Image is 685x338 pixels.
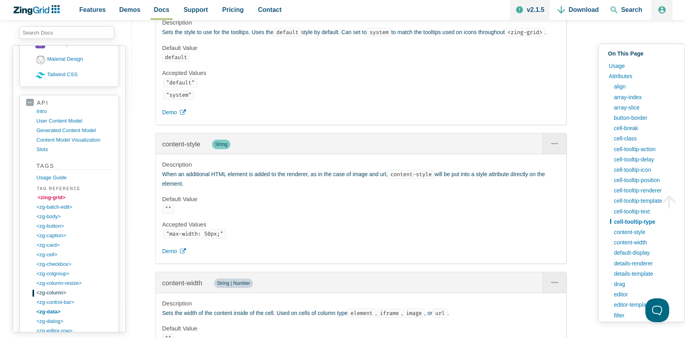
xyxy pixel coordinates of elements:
a: <zg-batch-edit> [36,202,112,212]
a: editor [610,289,678,300]
a: filter-buttons [610,321,678,331]
h4: Description [162,300,560,307]
a: Usage Guide [36,173,112,182]
a: cell-tooltip-type [610,217,678,227]
a: content-width [610,237,678,248]
a: content-width [162,279,202,287]
a: <zing-grid> [38,193,113,202]
a: <zg-control-bar> [36,298,112,307]
a: Attributes [605,71,678,81]
code: default [274,28,301,37]
code: "max-width: 50px;" [163,229,226,238]
code: content-style [388,170,434,179]
a: <zg-card> [36,240,112,250]
span: String [212,140,230,149]
a: <zg-colgroup> [36,269,112,278]
span: Tag Reference [35,185,112,192]
p: When an additional HTML element is added to the renderer, as in the case of image and url, will b... [162,170,560,189]
a: <zg-column-resize> [36,278,112,288]
a: Demo [162,247,560,256]
a: default-display [610,248,678,258]
a: drag [610,279,678,289]
a: Usage [605,61,678,71]
span: Demos [119,4,140,15]
a: cell-tooltip-renderer [610,185,678,196]
h4: Accepted Values [162,69,560,77]
a: generated content model [36,126,112,135]
a: <zg-cell> [36,250,112,259]
a: array-slice [610,102,678,113]
h4: Description [162,161,560,169]
a: content-style [162,140,200,148]
a: cell-tooltip-template [610,196,678,206]
h4: Accepted Values [162,221,560,229]
a: editor-template [610,300,678,310]
code: element [348,309,375,318]
a: cell-tooltip-position [610,175,678,185]
a: filter [610,310,678,321]
a: <zg-button> [36,221,112,231]
code: "system" [163,90,194,100]
code: "" [162,204,174,213]
a: user content model [36,116,112,126]
span: Support [184,4,208,15]
span: Features [79,4,106,15]
a: details-template [610,269,678,279]
code: default [162,53,190,62]
h4: Default Value [162,44,560,52]
p: Sets the width of the content inside of the cell. Used on cells of column type , , , or . [162,309,560,318]
h4: Default Value [162,195,560,203]
code: <zing-grid> [505,28,545,37]
h4: Description [162,19,560,27]
code: image [403,309,425,318]
a: content-style [610,227,678,237]
a: cell-tooltip-text [610,206,678,217]
a: api [26,99,112,107]
iframe: Toggle Customer Support [645,298,669,322]
a: slots [36,145,112,154]
a: tailwind CSS [35,67,112,83]
a: <zg-column> [36,288,112,298]
code: "default" [163,78,197,87]
a: <zg-dialog> [36,317,112,326]
a: Demo [162,108,560,117]
code: system [367,28,391,37]
a: content model visualization [36,135,112,145]
a: cell-class [610,133,678,144]
a: intro [36,107,112,116]
a: <zg-caption> [36,231,112,240]
a: ZingChart Logo. Click to return to the homepage [13,5,64,15]
a: cell-break [610,123,678,133]
p: Sets the style to use for the tooltips. Uses the style by default. Can set to to match the toolti... [162,28,560,37]
a: cell-tooltip-action [610,144,678,154]
a: <zg-data> [36,307,112,317]
h4: Default Value [162,325,560,332]
a: <zg-checkbox> [36,259,112,269]
strong: Tags [36,162,112,170]
a: cell-tooltip-delay [610,154,678,165]
a: material design [35,52,112,67]
span: Demo [162,247,177,256]
code: url [432,309,448,318]
a: <zg-body> [36,212,112,221]
span: Pricing [222,4,244,15]
span: Contact [258,4,282,15]
a: details-renderer [610,258,678,269]
span: Docs [154,4,169,15]
a: cell-tooltip-icon [610,165,678,175]
a: button-border [610,113,678,123]
code: iframe [377,309,402,318]
span: String | Number [214,278,253,288]
a: array-index [610,92,678,102]
a: <zg-editor-row> [36,326,112,336]
span: Demo [162,108,177,117]
input: search input [19,26,114,39]
a: align [610,81,678,92]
